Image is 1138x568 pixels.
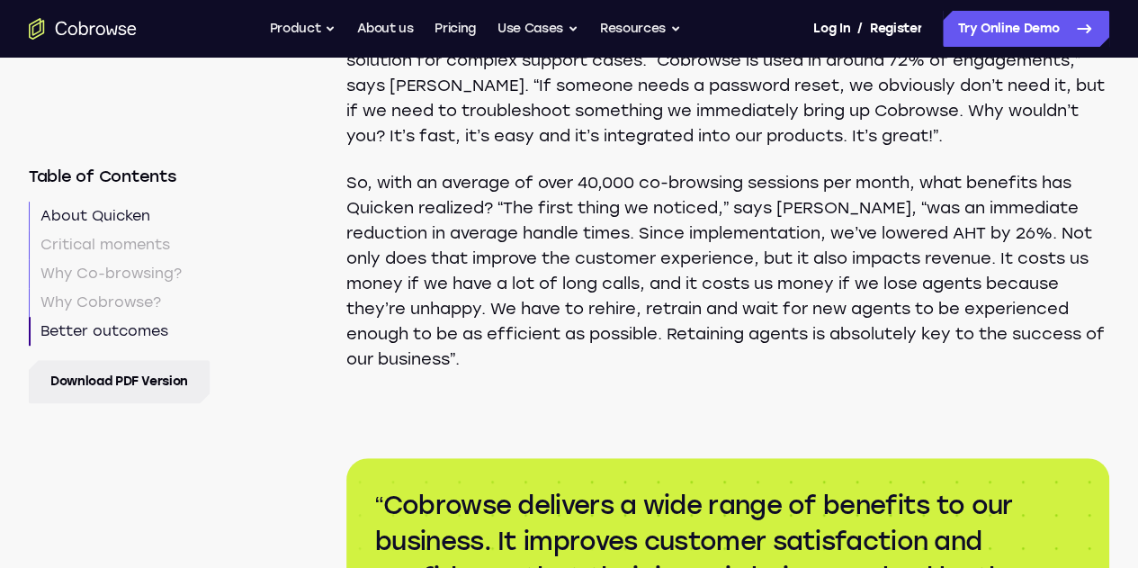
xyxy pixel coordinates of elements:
[857,18,863,40] span: /
[357,11,413,47] a: About us
[29,202,210,230] a: About Quicken
[29,230,210,259] a: Critical moments
[600,11,681,47] button: Resources
[346,170,1109,372] p: So, with an average of over 40,000 co-browsing sessions per month, what benefits has Quicken real...
[29,259,210,288] a: Why Co-browsing?
[943,11,1109,47] a: Try Online Demo
[29,18,137,40] a: Go to the home page
[29,360,210,403] a: Download PDF Version
[270,11,336,47] button: Product
[497,11,578,47] button: Use Cases
[29,166,210,187] h6: Table of Contents
[813,11,849,47] a: Log In
[435,11,476,47] a: Pricing
[29,288,210,317] a: Why Cobrowse?
[29,317,210,346] a: Better outcomes
[870,11,922,47] a: Register
[346,23,1109,149] p: Quicken has been using Cobrowse for four years now, and it has become the go-to solution for comp...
